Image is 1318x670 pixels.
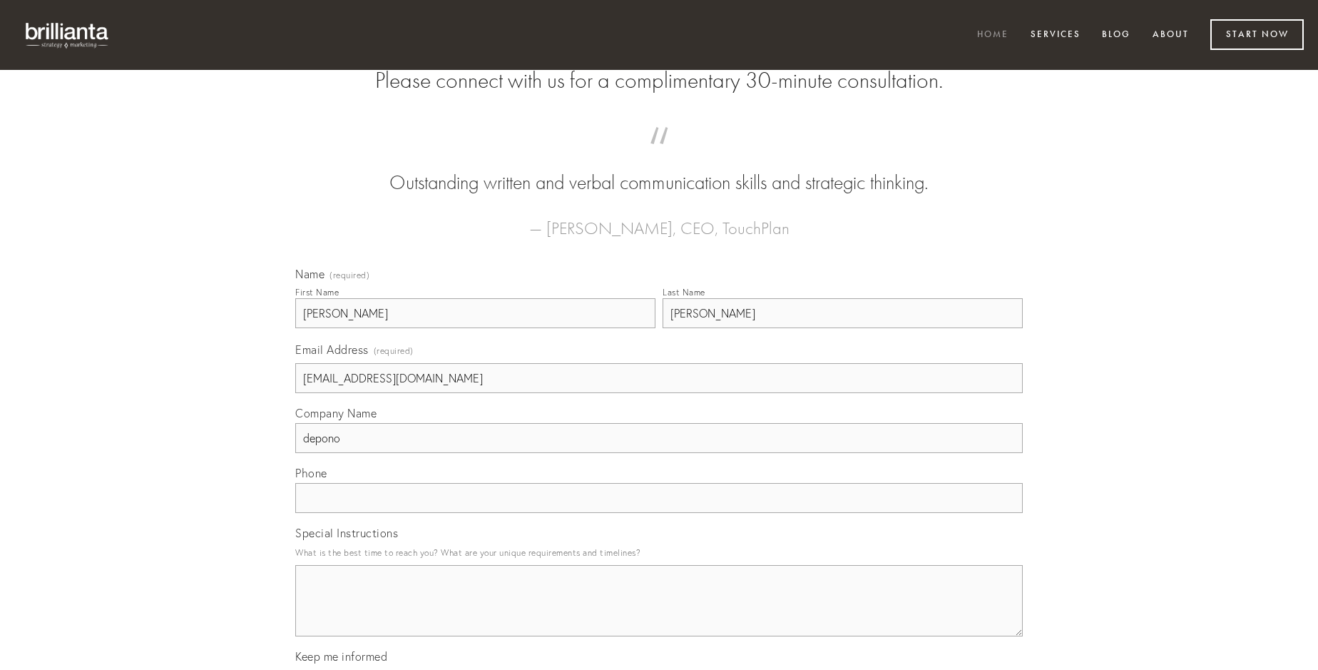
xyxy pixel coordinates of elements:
[295,342,369,357] span: Email Address
[318,197,1000,243] figcaption: — [PERSON_NAME], CEO, TouchPlan
[295,67,1023,94] h2: Please connect with us for a complimentary 30-minute consultation.
[318,141,1000,197] blockquote: Outstanding written and verbal communication skills and strategic thinking.
[295,287,339,298] div: First Name
[295,526,398,540] span: Special Instructions
[329,271,369,280] span: (required)
[318,141,1000,169] span: “
[968,24,1018,47] a: Home
[1093,24,1140,47] a: Blog
[295,543,1023,562] p: What is the best time to reach you? What are your unique requirements and timelines?
[1143,24,1198,47] a: About
[295,466,327,480] span: Phone
[1210,19,1304,50] a: Start Now
[295,406,377,420] span: Company Name
[295,649,387,664] span: Keep me informed
[14,14,121,56] img: brillianta - research, strategy, marketing
[295,267,325,281] span: Name
[374,341,414,360] span: (required)
[663,287,705,298] div: Last Name
[1021,24,1090,47] a: Services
